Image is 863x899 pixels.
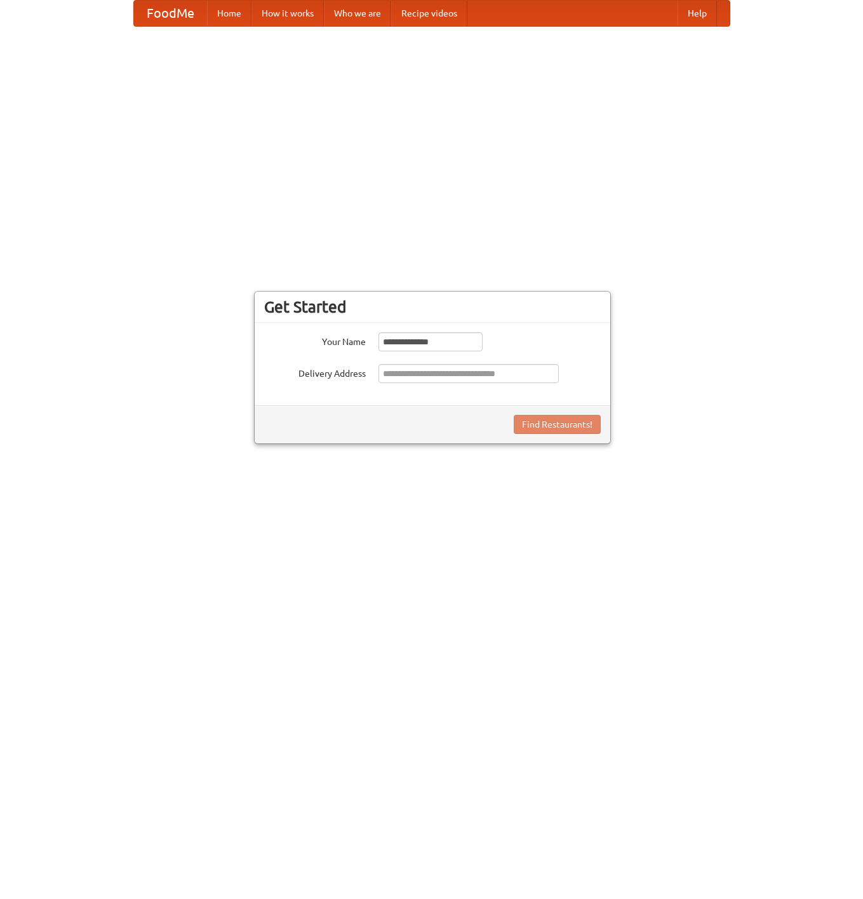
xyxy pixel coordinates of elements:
label: Delivery Address [264,364,366,380]
a: Recipe videos [391,1,467,26]
button: Find Restaurants! [514,415,601,434]
label: Your Name [264,332,366,348]
h3: Get Started [264,297,601,316]
a: Who we are [324,1,391,26]
a: Home [207,1,251,26]
a: Help [678,1,717,26]
a: How it works [251,1,324,26]
a: FoodMe [134,1,207,26]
